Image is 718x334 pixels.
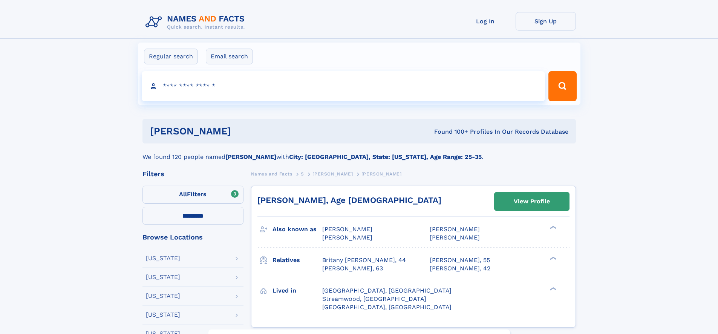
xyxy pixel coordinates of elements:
span: [PERSON_NAME] [430,226,480,233]
div: Browse Locations [142,234,243,241]
a: View Profile [494,192,569,210]
span: [PERSON_NAME] [322,226,372,233]
div: Found 100+ Profiles In Our Records Database [332,128,568,136]
label: Email search [206,49,253,64]
a: [PERSON_NAME], 63 [322,264,383,273]
img: Logo Names and Facts [142,12,251,32]
b: [PERSON_NAME] [225,153,276,160]
a: [PERSON_NAME], 55 [430,256,490,264]
a: Sign Up [516,12,576,31]
span: [PERSON_NAME] [361,171,402,177]
a: Names and Facts [251,169,292,178]
div: [US_STATE] [146,255,180,261]
a: Britany [PERSON_NAME], 44 [322,256,406,264]
b: City: [GEOGRAPHIC_DATA], State: [US_STATE], Age Range: 25-35 [289,153,482,160]
span: All [179,191,187,198]
span: [PERSON_NAME] [322,234,372,241]
div: ❯ [548,256,557,261]
button: Search Button [548,71,576,101]
input: search input [142,71,545,101]
h3: Lived in [273,284,322,297]
label: Regular search [144,49,198,64]
div: We found 120 people named with . [142,143,576,162]
span: [GEOGRAPHIC_DATA], [GEOGRAPHIC_DATA] [322,287,452,294]
div: ❯ [548,286,557,291]
a: S [301,169,304,178]
span: S [301,171,304,177]
a: [PERSON_NAME] [312,169,353,178]
div: [US_STATE] [146,312,180,318]
a: Log In [455,12,516,31]
span: [PERSON_NAME] [312,171,353,177]
span: Streamwood, [GEOGRAPHIC_DATA] [322,295,426,302]
h1: [PERSON_NAME] [150,127,333,136]
a: [PERSON_NAME], 42 [430,264,490,273]
div: [US_STATE] [146,293,180,299]
div: [US_STATE] [146,274,180,280]
label: Filters [142,186,243,204]
a: [PERSON_NAME], Age [DEMOGRAPHIC_DATA] [257,195,441,205]
div: View Profile [514,193,550,210]
div: ❯ [548,225,557,230]
span: [GEOGRAPHIC_DATA], [GEOGRAPHIC_DATA] [322,303,452,311]
div: Filters [142,171,243,177]
span: [PERSON_NAME] [430,234,480,241]
h3: Relatives [273,254,322,267]
h3: Also known as [273,223,322,236]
